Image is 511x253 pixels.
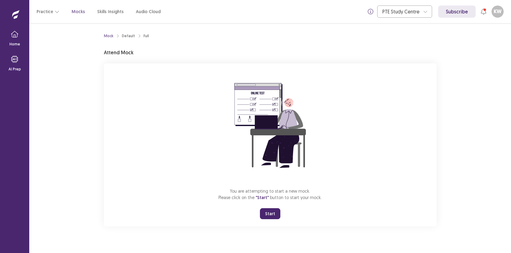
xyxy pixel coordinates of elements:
a: Mock [104,33,113,39]
img: attend-mock [215,71,325,180]
a: Subscribe [438,5,476,18]
div: Full [144,33,149,39]
p: Home [9,41,20,47]
p: Attend Mock [104,49,133,56]
span: "Start" [256,195,269,200]
p: You are attempting to start a new mock. Please click on the button to start your mock. [218,188,322,201]
a: Skills Insights [97,9,124,15]
a: Mocks [72,9,85,15]
button: KW [491,5,504,18]
button: Start [260,208,280,219]
button: info [365,6,376,17]
button: Practice [37,6,59,17]
a: Audio Cloud [136,9,161,15]
div: PTE Study Centre [382,6,420,17]
nav: breadcrumb [104,33,149,39]
div: Default [122,33,135,39]
p: AI Prep [9,66,21,72]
